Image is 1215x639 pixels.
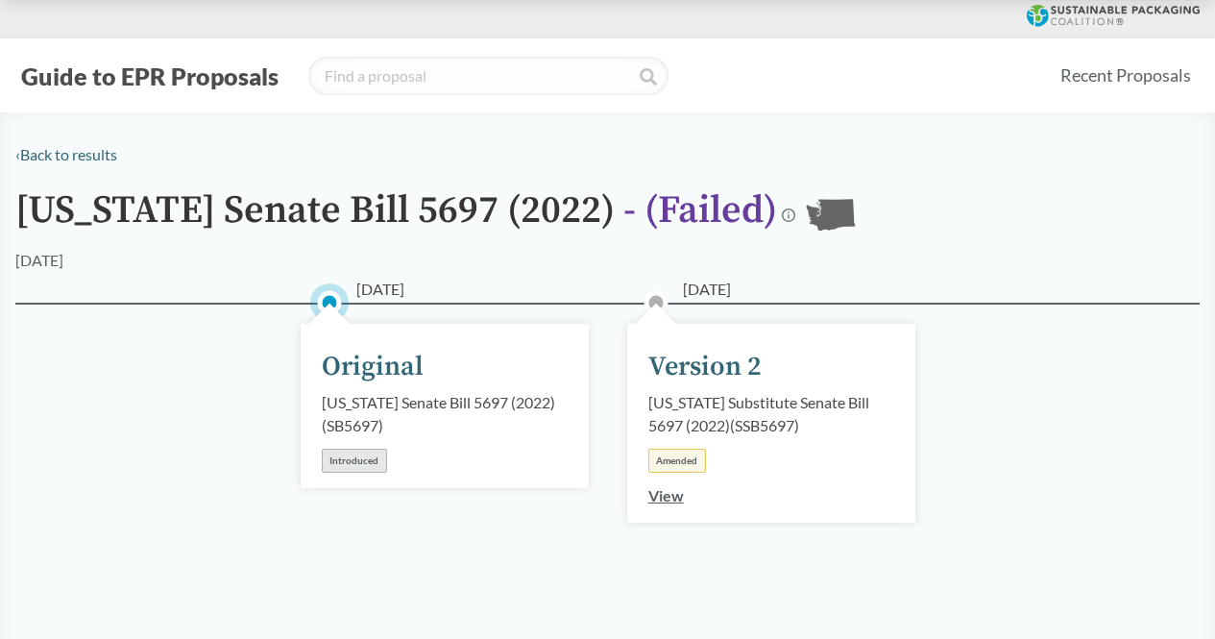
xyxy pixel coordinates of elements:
span: [DATE] [683,278,731,301]
div: Amended [648,449,706,473]
div: Introduced [322,449,387,473]
input: Find a proposal [308,57,668,95]
span: [DATE] [356,278,404,301]
div: Original [322,347,424,387]
span: - ( Failed ) [623,186,777,234]
div: [US_STATE] Substitute Senate Bill 5697 (2022) ( SSB5697 ) [648,391,894,437]
h1: [US_STATE] Senate Bill 5697 (2022) [15,189,777,249]
div: Version 2 [648,347,762,387]
a: ‹Back to results [15,145,117,163]
a: View [648,486,684,504]
div: [US_STATE] Senate Bill 5697 (2022) ( SB5697 ) [322,391,568,437]
button: Guide to EPR Proposals [15,61,284,91]
a: Recent Proposals [1052,54,1200,97]
div: [DATE] [15,249,63,272]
